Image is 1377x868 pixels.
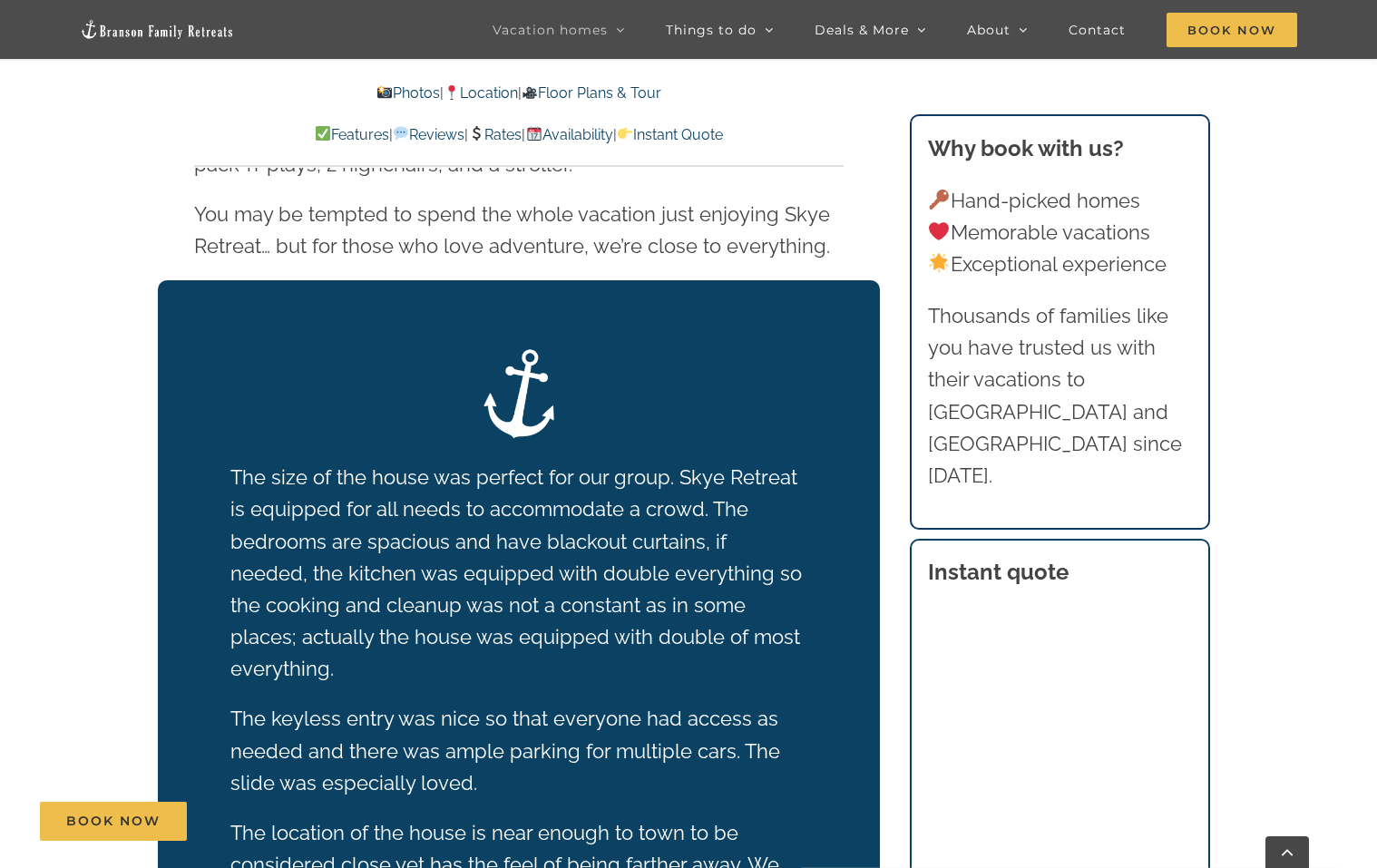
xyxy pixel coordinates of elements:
p: The size of the house was perfect for our group. Skye Retreat is equipped for all needs to accomm... [230,462,808,685]
span: Things to do [666,24,757,36]
img: 💲 [469,126,483,141]
img: Branson Family Retreats [474,348,564,439]
p: Hand-picked homes Memorable vacations Exceptional experience [928,185,1193,281]
span: Book Now [1167,13,1297,47]
span: Contact [1069,24,1126,36]
img: 📆 [527,126,542,141]
h3: Why book with us? [928,132,1193,165]
img: 🔑 [929,190,949,210]
img: ✅ [316,126,330,141]
a: Availability [525,126,612,143]
p: | | [194,82,844,105]
span: Book Now [66,814,161,829]
img: 💬 [394,126,408,141]
a: Location [444,84,518,102]
span: If you bring your littlest family members, make use of the provided 2 pack-n-plays, 2 highchairs,... [194,120,825,175]
img: 🎥 [522,85,537,100]
img: 🌟 [929,253,949,273]
span: Vacation homes [493,24,608,36]
img: ❤️ [929,221,949,241]
img: 📍 [444,85,459,100]
a: Book Now [40,802,187,841]
a: Reviews [393,126,464,143]
a: Floor Plans & Tour [522,84,661,102]
img: Branson Family Retreats Logo [80,19,234,40]
img: 📸 [377,85,392,100]
span: Deals & More [815,24,909,36]
p: | | | | [194,123,844,147]
img: 👉 [618,126,632,141]
strong: Instant quote [928,559,1069,585]
span: About [967,24,1011,36]
p: The keyless entry was nice so that everyone had access as needed and there was ample parking for ... [230,703,808,799]
a: Instant Quote [617,126,723,143]
a: Rates [468,126,522,143]
a: Features [315,126,389,143]
span: You may be tempted to spend the whole vacation just enjoying Skye Retreat… but for those who love... [194,202,830,258]
a: Photos [376,84,439,102]
p: Thousands of families like you have trusted us with their vacations to [GEOGRAPHIC_DATA] and [GEO... [928,300,1193,492]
